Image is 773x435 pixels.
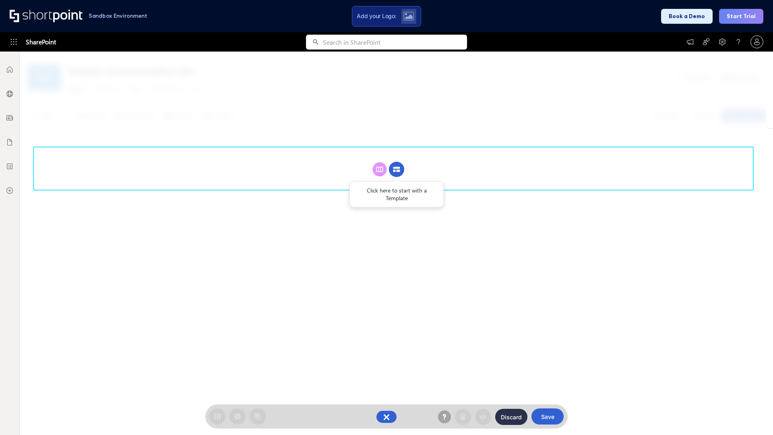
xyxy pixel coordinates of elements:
[495,409,527,425] button: Discard
[661,9,713,24] button: Book a Demo
[89,14,147,18] h1: Sandbox Environment
[403,12,414,21] img: Upload logo
[26,32,56,52] span: SharePoint
[357,12,396,20] span: Add your Logo:
[531,408,564,425] button: Save
[719,9,763,24] button: Start Trial
[323,35,467,50] input: Search in SharePoint
[733,396,773,435] iframe: Chat Widget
